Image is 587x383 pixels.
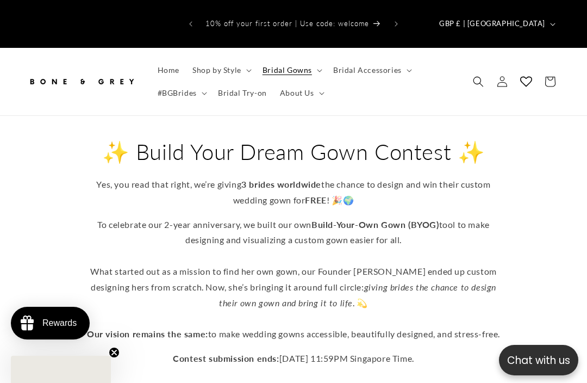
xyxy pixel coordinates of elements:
a: Bridal Try-on [211,82,273,104]
p: To celebrate our 2-year anniversary, we built our own tool to make designing and visualizing a cu... [82,217,505,342]
a: Home [151,59,186,82]
strong: worldwide [277,179,321,189]
span: Bridal Gowns [263,65,312,75]
summary: #BGBrides [151,82,211,104]
div: Close teaser [11,356,111,383]
img: Bone and Grey Bridal [27,70,136,94]
button: Previous announcement [179,14,203,34]
h2: ✨ Build Your Dream Gown Contest ✨ [82,138,505,166]
button: GBP £ | [GEOGRAPHIC_DATA] [433,14,560,34]
button: Close teaser [109,347,120,358]
summary: Shop by Style [186,59,256,82]
summary: Bridal Gowns [256,59,327,82]
summary: Bridal Accessories [327,59,416,82]
p: Chat with us [499,353,578,368]
button: Open chatbox [499,345,578,375]
summary: Search [466,70,490,94]
span: Shop by Style [192,65,241,75]
div: Rewards [42,318,77,328]
strong: Build-Your-Own Gown (BYOG) [311,219,439,230]
summary: About Us [273,82,329,104]
strong: 3 brides [241,179,275,189]
span: GBP £ | [GEOGRAPHIC_DATA] [439,18,545,29]
p: Yes, you read that right, we’re giving the chance to design and win their custom wedding gown for... [82,177,505,208]
p: [DATE] 11:59PM Singapore Time. [82,351,505,367]
span: #BGBrides [158,88,197,98]
span: Bridal Accessories [333,65,402,75]
span: About Us [280,88,314,98]
strong: FREE [305,195,326,205]
span: 10% off your first order | Use code: welcome [205,19,369,28]
strong: Our vision remains the same: [87,329,208,339]
button: Next announcement [384,14,408,34]
em: giving brides the chance to design their own gown and bring it to life [219,282,496,308]
span: Home [158,65,179,75]
span: Bridal Try-on [218,88,267,98]
a: Bone and Grey Bridal [23,65,140,97]
strong: Contest submission ends: [173,353,279,363]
